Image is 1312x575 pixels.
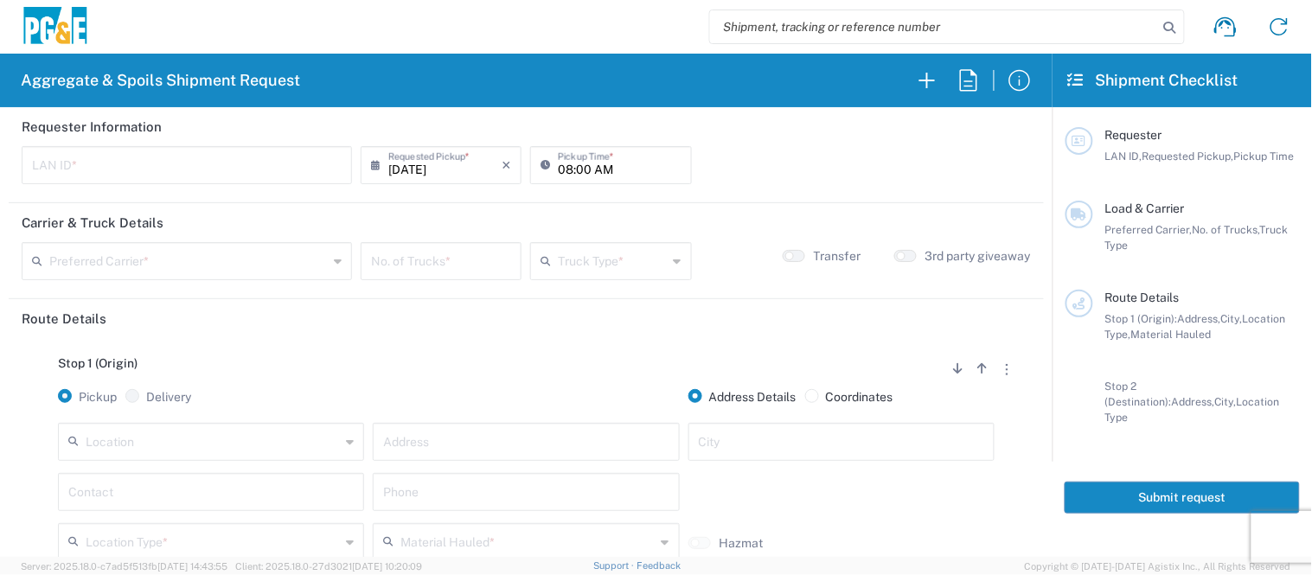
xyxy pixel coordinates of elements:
a: Support [594,560,637,571]
span: Address, [1172,395,1215,408]
img: pge [21,7,90,48]
span: Requested Pickup, [1142,150,1234,163]
span: Requester [1105,128,1162,142]
input: Shipment, tracking or reference number [710,10,1158,43]
span: Route Details [1105,291,1180,304]
label: Transfer [814,248,861,264]
span: LAN ID, [1105,150,1142,163]
h2: Shipment Checklist [1068,70,1238,91]
span: Copyright © [DATE]-[DATE] Agistix Inc., All Rights Reserved [1025,559,1291,574]
span: City, [1221,312,1243,325]
h2: Aggregate & Spoils Shipment Request [21,70,300,91]
span: Pickup Time [1234,150,1295,163]
label: Hazmat [720,535,764,551]
label: 3rd party giveaway [925,248,1031,264]
button: Submit request [1065,482,1300,514]
span: No. of Trucks, [1193,223,1260,236]
h2: Route Details [22,310,106,328]
i: × [502,151,511,179]
span: City, [1215,395,1237,408]
span: Client: 2025.18.0-27d3021 [235,561,422,572]
label: Address Details [688,389,797,405]
h2: Carrier & Truck Details [22,214,163,232]
label: Coordinates [805,389,893,405]
span: Address, [1178,312,1221,325]
span: Stop 1 (Origin): [1105,312,1178,325]
span: Material Hauled [1131,328,1212,341]
span: Load & Carrier [1105,201,1185,215]
span: Stop 1 (Origin) [58,356,138,370]
h2: Requester Information [22,118,162,136]
span: Preferred Carrier, [1105,223,1193,236]
span: [DATE] 14:43:55 [157,561,227,572]
a: Feedback [637,560,681,571]
span: Server: 2025.18.0-c7ad5f513fb [21,561,227,572]
span: [DATE] 10:20:09 [352,561,422,572]
span: Stop 2 (Destination): [1105,380,1172,408]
